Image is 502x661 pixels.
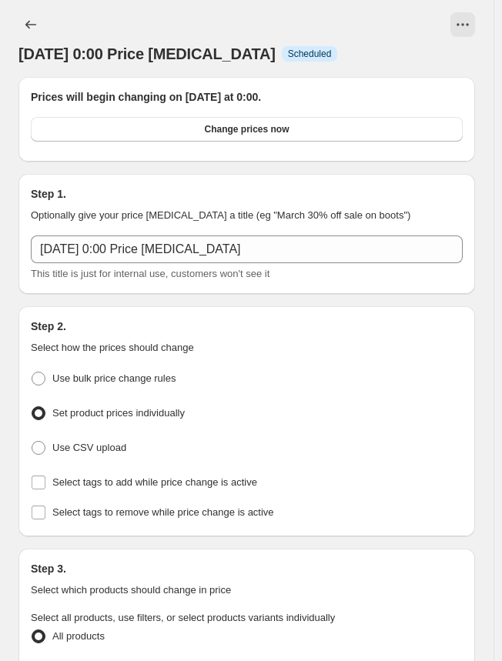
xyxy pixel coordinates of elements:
[31,340,463,356] p: Select how the prices should change
[31,319,463,334] h2: Step 2.
[52,442,126,453] span: Use CSV upload
[18,12,43,37] button: Price change jobs
[31,208,463,223] p: Optionally give your price [MEDICAL_DATA] a title (eg "March 30% off sale on boots")
[31,561,463,576] h2: Step 3.
[31,89,463,105] h2: Prices will begin changing on [DATE] at 0:00.
[204,123,289,135] span: Change prices now
[31,583,463,598] p: Select which products should change in price
[18,45,276,62] span: [DATE] 0:00 Price [MEDICAL_DATA]
[31,268,269,279] span: This title is just for internal use, customers won't see it
[52,506,274,518] span: Select tags to remove while price change is active
[31,612,335,623] span: Select all products, use filters, or select products variants individually
[31,235,463,263] input: 30% off holiday sale
[52,630,105,642] span: All products
[31,186,463,202] h2: Step 1.
[288,48,332,60] span: Scheduled
[31,117,463,142] button: Change prices now
[450,12,475,37] button: View actions for 2025年9月1日 0:00 Price change job
[52,476,257,488] span: Select tags to add while price change is active
[52,407,185,419] span: Set product prices individually
[52,372,176,384] span: Use bulk price change rules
